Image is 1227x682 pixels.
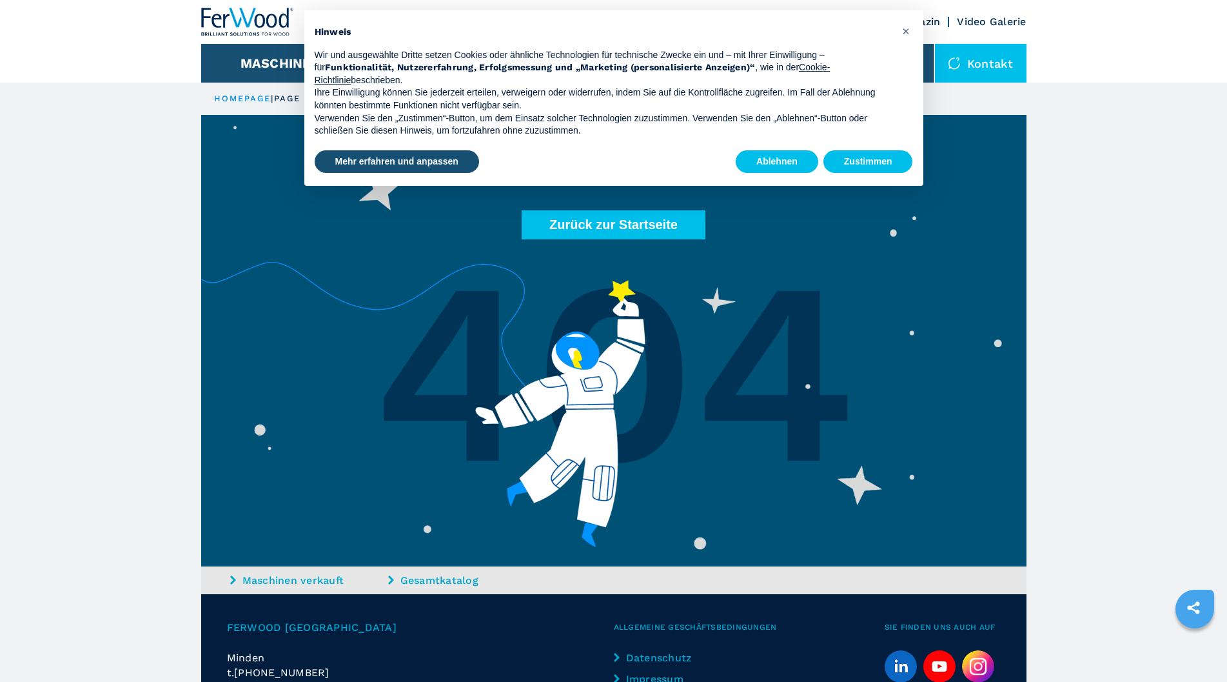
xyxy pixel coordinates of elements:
a: Cookie-Richtlinie [315,62,830,85]
p: Wir und ausgewählte Dritte setzen Cookies oder ähnliche Technologien für technische Zwecke ein un... [315,49,892,87]
a: Maschinen verkauft [230,573,385,588]
span: | [271,94,273,103]
p: Verwenden Sie den „Zustimmen“-Button, um dem Einsatz solcher Technologien zuzustimmen. Verwenden ... [315,112,892,137]
a: Datenschutz [614,650,721,665]
span: Allgemeine Geschäftsbedingungen [614,620,885,635]
a: Video Galerie [957,15,1026,28]
img: Kontakt [948,57,961,70]
a: sharethis [1177,592,1210,624]
strong: Funktionalität, Nutzererfahrung, Erfolgsmessung und „Marketing (personalisierte Anzeigen)“ [325,62,756,72]
p: page not found [274,93,367,105]
img: Ferwood [201,8,294,36]
button: Ablehnen [736,150,818,174]
p: Seite nicht gefunden [201,155,1026,174]
span: × [902,23,910,39]
span: Sie finden uns auch auf [885,620,1001,635]
span: Ferwood [GEOGRAPHIC_DATA] [227,620,614,635]
a: HOMEPAGE [214,94,271,103]
h2: Hinweis [315,26,892,39]
button: Mehr erfahren und anpassen [315,150,479,174]
span: [PHONE_NUMBER] [234,665,329,680]
img: Seite nicht gefunden [201,115,1026,567]
div: t. [227,665,614,680]
a: Gesamtkatalog [388,573,543,588]
div: Kontakt [935,44,1026,83]
span: Minden [227,652,265,664]
button: Schließen Sie diesen Hinweis [896,21,917,41]
p: Ihre Einwilligung können Sie jederzeit erteilen, verweigern oder widerrufen, indem Sie auf die Ko... [315,86,892,112]
button: Zurück zur Startseite [522,210,705,239]
button: Zustimmen [823,150,913,174]
button: Maschinen [240,55,321,71]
